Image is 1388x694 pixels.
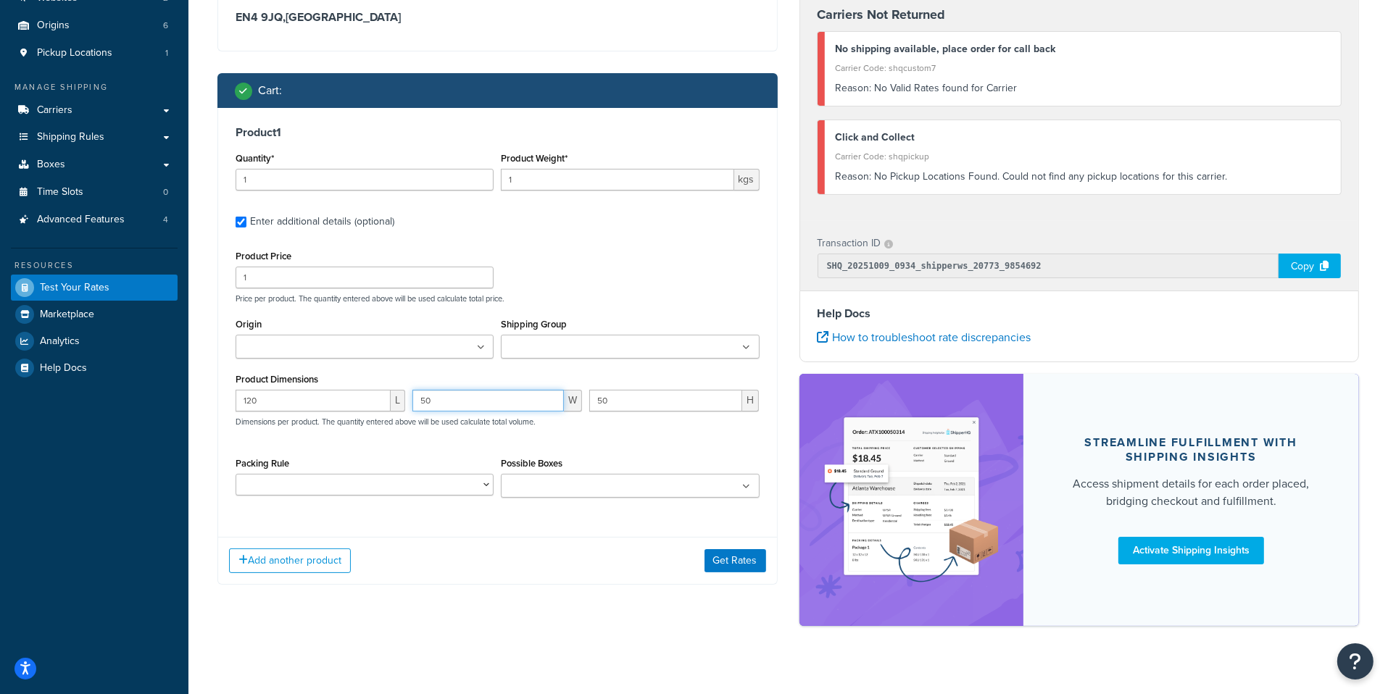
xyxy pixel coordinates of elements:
[37,214,125,226] span: Advanced Features
[11,179,178,206] a: Time Slots0
[818,305,1342,322] h4: Help Docs
[501,169,734,191] input: 0.00
[163,186,168,198] span: 0
[836,78,1331,99] div: No Valid Rates found for Carrier
[236,217,246,227] input: Enter additional details (optional)
[250,212,394,232] div: Enter additional details (optional)
[1058,475,1325,510] div: Access shipment details for each order placed, bridging checkout and fulfillment.
[836,39,1331,59] div: No shipping available, place order for call back
[40,309,94,321] span: Marketplace
[236,10,760,25] h3: EN4 9JQ , [GEOGRAPHIC_DATA]
[11,81,178,93] div: Manage Shipping
[232,417,536,427] p: Dimensions per product. The quantity entered above will be used calculate total volume.
[818,233,881,254] p: Transaction ID
[836,169,872,184] span: Reason:
[37,131,104,143] span: Shipping Rules
[734,169,760,191] span: kgs
[236,374,318,385] label: Product Dimensions
[11,355,178,381] a: Help Docs
[11,206,178,233] li: Advanced Features
[836,80,872,96] span: Reason:
[236,153,274,164] label: Quantity*
[391,390,405,411] span: L
[163,20,168,32] span: 6
[1279,254,1341,278] div: Copy
[40,282,109,294] span: Test Your Rates
[11,275,178,301] a: Test Your Rates
[501,319,567,330] label: Shipping Group
[37,20,70,32] span: Origins
[236,319,262,330] label: Origin
[11,206,178,233] a: Advanced Features4
[236,458,289,469] label: Packing Rule
[836,127,1331,148] div: Click and Collect
[836,58,1331,78] div: Carrier Code: shqcustom7
[11,259,178,272] div: Resources
[236,169,494,191] input: 0
[37,186,83,198] span: Time Slots
[11,179,178,206] li: Time Slots
[11,97,178,124] a: Carriers
[11,151,178,178] a: Boxes
[236,125,760,140] h3: Product 1
[836,146,1331,167] div: Carrier Code: shqpickup
[37,104,72,117] span: Carriers
[742,390,759,411] span: H
[11,12,178,39] a: Origins6
[818,329,1031,346] a: How to troubleshoot rate discrepancies
[818,5,946,24] strong: Carriers Not Returned
[1118,537,1264,564] a: Activate Shipping Insights
[11,328,178,354] a: Analytics
[821,396,1002,604] img: feature-image-si-e24932ea9b9fcd0ff835db86be1ff8d589347e8876e1638d903ea230a36726be.png
[37,47,112,59] span: Pickup Locations
[40,335,80,348] span: Analytics
[1337,643,1374,680] button: Open Resource Center
[11,124,178,151] a: Shipping Rules
[501,458,562,469] label: Possible Boxes
[11,40,178,67] li: Pickup Locations
[11,301,178,327] a: Marketplace
[836,167,1331,187] div: No Pickup Locations Found. Could not find any pickup locations for this carrier.
[37,159,65,171] span: Boxes
[11,12,178,39] li: Origins
[1058,435,1325,464] div: Streamline Fulfillment with Shipping Insights
[11,40,178,67] a: Pickup Locations1
[232,293,763,304] p: Price per product. The quantity entered above will be used calculate total price.
[229,548,351,573] button: Add another product
[258,84,282,97] h2: Cart :
[165,47,168,59] span: 1
[40,362,87,375] span: Help Docs
[163,214,168,226] span: 4
[705,549,766,572] button: Get Rates
[236,251,291,262] label: Product Price
[501,153,568,164] label: Product Weight*
[564,390,582,411] span: W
